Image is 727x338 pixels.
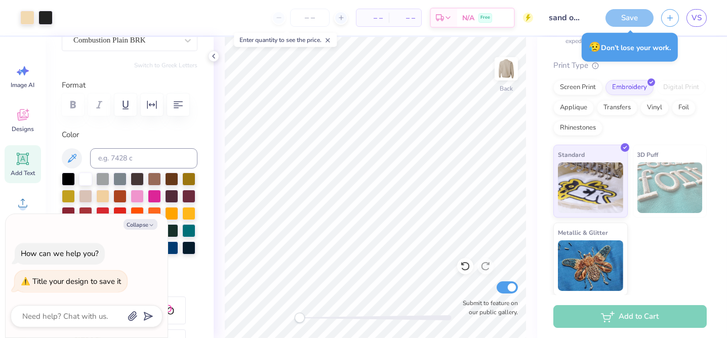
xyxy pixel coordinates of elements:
[640,100,669,115] div: Vinyl
[558,162,623,213] img: Standard
[582,33,678,62] div: Don’t lose your work.
[500,84,513,93] div: Back
[558,227,608,238] span: Metallic & Glitter
[553,60,707,71] div: Print Type
[558,240,623,291] img: Metallic & Glitter
[553,120,602,136] div: Rhinestones
[362,13,383,23] span: – –
[234,33,337,47] div: Enter quantity to see the price.
[605,80,654,95] div: Embroidery
[11,81,35,89] span: Image AI
[12,125,34,133] span: Designs
[558,149,585,160] span: Standard
[553,80,602,95] div: Screen Print
[32,276,121,286] div: Title your design to save it
[21,248,99,259] div: How can we help you?
[295,313,305,323] div: Accessibility label
[62,129,197,141] label: Color
[290,9,330,27] input: – –
[457,299,518,317] label: Submit to feature on our public gallery.
[672,100,696,115] div: Foil
[124,219,157,230] button: Collapse
[134,61,197,69] button: Switch to Greek Letters
[597,100,637,115] div: Transfers
[686,9,707,27] a: VS
[395,13,415,23] span: – –
[462,13,474,23] span: N/A
[11,169,35,177] span: Add Text
[480,14,490,21] span: Free
[13,213,33,221] span: Upload
[637,149,659,160] span: 3D Puff
[541,8,590,28] input: Untitled Design
[553,100,594,115] div: Applique
[657,80,706,95] div: Digital Print
[496,59,516,79] img: Back
[637,162,703,213] img: 3D Puff
[62,79,197,91] label: Format
[90,148,197,168] input: e.g. 7428 c
[589,40,601,54] span: 😥
[692,12,702,24] span: VS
